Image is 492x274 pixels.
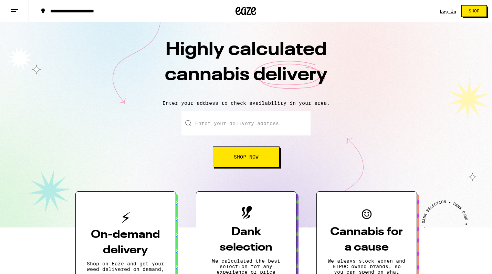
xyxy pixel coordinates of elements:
[7,100,485,106] p: Enter your address to check availability in your area.
[207,224,285,255] h3: Dank selection
[234,154,259,159] span: Shop Now
[440,9,456,13] div: Log In
[181,111,311,135] input: Enter your delivery address
[328,224,406,255] h3: Cannabis for a cause
[87,227,165,258] h3: On-demand delivery
[469,9,480,13] span: Shop
[126,38,367,95] h1: Highly calculated cannabis delivery
[213,146,280,167] button: Shop Now
[461,5,487,17] button: Shop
